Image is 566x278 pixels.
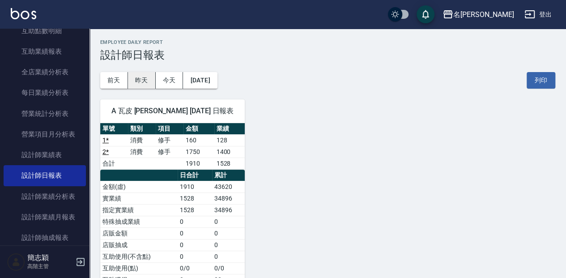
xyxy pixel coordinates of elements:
td: 0/0 [178,262,212,274]
td: 1910 [183,158,214,169]
td: 互助使用(不含點) [100,251,178,262]
button: 名[PERSON_NAME] [439,5,517,24]
td: 0/0 [212,262,245,274]
th: 金額 [183,123,214,135]
th: 日合計 [178,170,212,181]
img: Logo [11,8,36,19]
button: [DATE] [183,72,217,89]
div: 名[PERSON_NAME] [453,9,514,20]
td: 互助使用(點) [100,262,178,274]
td: 34896 [212,204,245,216]
table: a dense table [100,123,245,170]
td: 0 [212,251,245,262]
h3: 設計師日報表 [100,49,555,61]
th: 單號 [100,123,128,135]
td: 1910 [178,181,212,192]
button: 今天 [156,72,183,89]
td: 實業績 [100,192,178,204]
h5: 簡志穎 [27,253,73,262]
td: 消費 [128,146,156,158]
th: 累計 [212,170,245,181]
td: 0 [212,239,245,251]
p: 高階主管 [27,262,73,270]
img: Person [7,253,25,271]
td: 43620 [212,181,245,192]
td: 128 [214,134,245,146]
a: 設計師日報表 [4,165,86,186]
button: 前天 [100,72,128,89]
a: 設計師業績月報表 [4,207,86,227]
button: 昨天 [128,72,156,89]
a: 設計師抽成報表 [4,227,86,248]
td: 34896 [212,192,245,204]
a: 設計師業績分析表 [4,186,86,207]
button: save [417,5,434,23]
td: 1528 [178,192,212,204]
a: 互助業績報表 [4,41,86,62]
td: 店販抽成 [100,239,178,251]
td: 修手 [156,146,183,158]
td: 0 [178,251,212,262]
a: 全店業績分析表 [4,62,86,82]
td: 消費 [128,134,156,146]
span: A 瓦皮 [PERSON_NAME] [DATE] 日報表 [111,107,234,115]
a: 營業統計分析表 [4,103,86,124]
td: 0 [178,227,212,239]
th: 項目 [156,123,183,135]
td: 1750 [183,146,214,158]
h2: Employee Daily Report [100,39,555,45]
td: 0 [212,227,245,239]
td: 0 [178,216,212,227]
td: 1528 [178,204,212,216]
td: 特殊抽成業績 [100,216,178,227]
td: 1400 [214,146,245,158]
td: 修手 [156,134,183,146]
td: 店販金額 [100,227,178,239]
button: 列印 [527,72,555,89]
td: 160 [183,134,214,146]
a: 營業項目月分析表 [4,124,86,145]
td: 0 [212,216,245,227]
button: 登出 [521,6,555,23]
a: 互助點數明細 [4,21,86,41]
a: 每日業績分析表 [4,82,86,103]
td: 0 [178,239,212,251]
th: 類別 [128,123,156,135]
td: 指定實業績 [100,204,178,216]
td: 合計 [100,158,128,169]
a: 設計師業績表 [4,145,86,165]
td: 1528 [214,158,245,169]
td: 金額(虛) [100,181,178,192]
th: 業績 [214,123,245,135]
